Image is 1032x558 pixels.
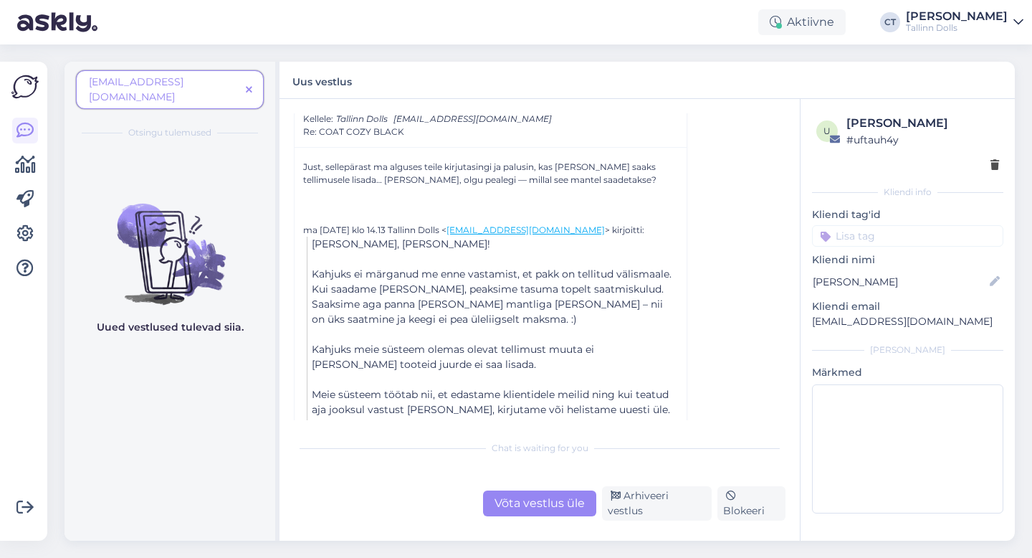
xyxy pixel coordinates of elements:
div: Arhiveeri vestlus [602,486,712,521]
label: Uus vestlus [292,70,352,90]
img: No chats [64,178,275,307]
div: Kliendi info [812,186,1003,199]
div: Tallinn Dolls [906,22,1008,34]
div: CT [880,12,900,32]
a: [EMAIL_ADDRESS][DOMAIN_NAME] [446,224,605,235]
p: Kliendi email [812,299,1003,314]
span: Kellele : [303,113,333,124]
span: Kahjuks meie süsteem olemas olevat tellimust muuta ei [PERSON_NAME] tooteid juurde ei saa lisada. [312,343,594,371]
span: Otsingu tulemused [128,126,211,139]
div: Chat is waiting for you [294,442,785,455]
input: Lisa tag [812,225,1003,247]
div: ma [DATE] klo 14.13 Tallinn Dolls < > kirjoitti: [303,224,678,237]
span: [PERSON_NAME], [PERSON_NAME]! [312,237,490,250]
span: [EMAIL_ADDRESS][DOMAIN_NAME] [393,113,552,124]
span: Tallinn Dolls [336,113,388,124]
div: [PERSON_NAME] [906,11,1008,22]
input: Lisa nimi [813,274,987,290]
img: Askly Logo [11,73,39,100]
div: Aktiivne [758,9,846,35]
span: [EMAIL_ADDRESS][DOMAIN_NAME] [89,75,183,103]
p: Uued vestlused tulevad siia. [97,320,244,335]
p: [EMAIL_ADDRESS][DOMAIN_NAME] [812,314,1003,329]
p: Just, sellepärast ma alguses teile kirjutasingi ja palusin, kas [PERSON_NAME] saaks tellimusele l... [303,161,678,186]
p: Kliendi nimi [812,252,1003,268]
span: Saaksime aga panna [PERSON_NAME] mantliga [PERSON_NAME] – nii on üks saatmine ja keegi ei pea üle... [312,298,663,326]
div: Võta vestlus üle [483,491,596,516]
div: Blokeeri [717,486,785,521]
p: Kliendi tag'id [812,207,1003,222]
span: Meie süsteem töötab nii, et edastame klientidele meilid ning kui teatud aja jooksul vastust [PERS... [312,388,670,431]
span: Re: COAT COZY BLACK [303,126,404,138]
span: u [823,126,831,136]
a: [PERSON_NAME]Tallinn Dolls [906,11,1023,34]
div: [PERSON_NAME] [812,344,1003,356]
p: Märkmed [812,365,1003,380]
div: # uftauh4y [846,132,999,148]
span: Kahjuks ei märganud me enne vastamist, et pakk on tellitud välismaale. Kui saadame [PERSON_NAME],... [312,268,672,295]
div: [PERSON_NAME] [846,115,999,132]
